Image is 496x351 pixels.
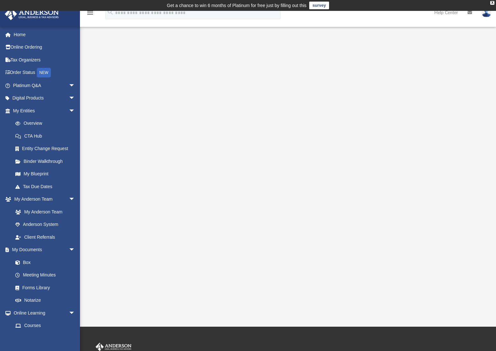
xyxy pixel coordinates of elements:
[94,343,133,351] img: Anderson Advisors Platinum Portal
[4,92,85,105] a: Digital Productsarrow_drop_down
[69,243,82,257] span: arrow_drop_down
[309,2,329,9] a: survey
[9,281,78,294] a: Forms Library
[9,231,82,243] a: Client Referrals
[4,53,85,66] a: Tax Organizers
[9,319,82,332] a: Courses
[4,243,82,256] a: My Documentsarrow_drop_down
[9,294,82,307] a: Notarize
[9,205,78,218] a: My Anderson Team
[4,66,85,79] a: Order StatusNEW
[69,79,82,92] span: arrow_drop_down
[86,9,94,17] i: menu
[107,9,114,16] i: search
[86,12,94,17] a: menu
[9,256,78,269] a: Box
[4,307,82,319] a: Online Learningarrow_drop_down
[9,269,82,282] a: Meeting Minutes
[482,8,491,17] img: User Pic
[9,155,85,168] a: Binder Walkthrough
[4,28,85,41] a: Home
[490,1,494,5] div: close
[37,68,51,77] div: NEW
[4,41,85,54] a: Online Ordering
[9,180,85,193] a: Tax Due Dates
[4,104,85,117] a: My Entitiesarrow_drop_down
[69,104,82,117] span: arrow_drop_down
[69,307,82,320] span: arrow_drop_down
[9,218,82,231] a: Anderson System
[4,79,85,92] a: Platinum Q&Aarrow_drop_down
[4,193,82,206] a: My Anderson Teamarrow_drop_down
[9,130,85,142] a: CTA Hub
[167,2,307,9] div: Get a chance to win 6 months of Platinum for free just by filling out this
[3,8,61,20] img: Anderson Advisors Platinum Portal
[9,117,85,130] a: Overview
[69,92,82,105] span: arrow_drop_down
[9,168,82,180] a: My Blueprint
[9,142,85,155] a: Entity Change Request
[69,193,82,206] span: arrow_drop_down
